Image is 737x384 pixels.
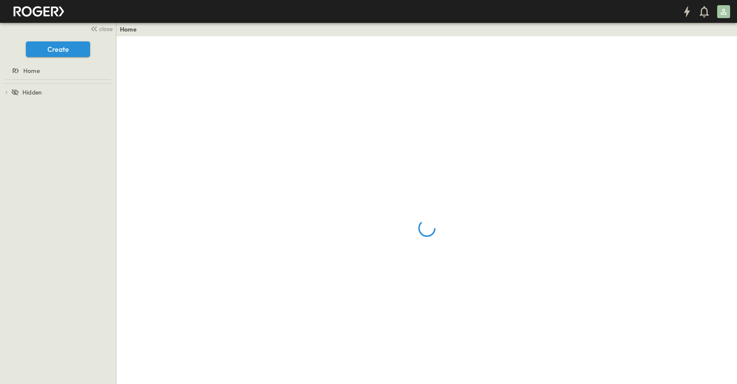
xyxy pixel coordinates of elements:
span: Hidden [22,88,42,97]
a: Home [120,25,137,34]
button: Create [26,41,90,57]
span: close [99,25,113,33]
span: Home [23,66,40,75]
button: close [87,22,114,35]
nav: breadcrumbs [120,25,142,34]
a: Home [2,65,113,77]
